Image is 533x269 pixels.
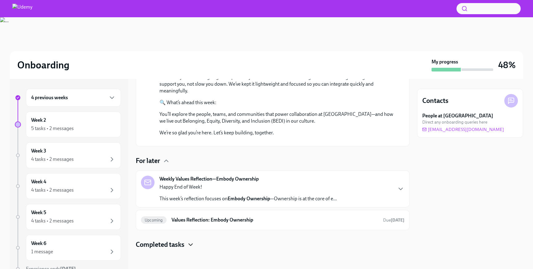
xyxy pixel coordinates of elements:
h2: Onboarding [17,59,69,71]
strong: Weekly Values Reflection—Embody Ownership [159,176,259,182]
h3: 48% [498,59,516,71]
a: Week 25 tasks • 2 messages [15,112,121,137]
div: 4 tasks • 2 messages [31,156,74,163]
div: 4 tasks • 2 messages [31,187,74,194]
strong: Embody Ownership [228,196,270,202]
h6: Week 3 [31,148,46,154]
p: This week’s reflection focuses on —Ownership is at the core of e... [159,195,337,202]
strong: [DATE] [391,218,404,223]
span: Direct any onboarding queries here [422,119,487,125]
a: Week 61 message [15,235,121,261]
div: For later [136,156,410,165]
span: Upcoming [141,218,167,222]
h6: Week 2 [31,117,46,124]
a: UpcomingValues Reflection: Embody OwnershipDue[DATE] [141,215,404,225]
p: We know you’re starting to get deeper into your work—and that’s exciting! This onboarding is desi... [159,74,395,94]
p: Happy End of Week! [159,184,337,190]
strong: My progress [432,59,458,65]
div: 1 message [31,248,53,255]
h6: Week 4 [31,178,46,185]
h4: Completed tasks [136,240,184,249]
p: You’ll explore the people, teams, and communities that power collaboration at [GEOGRAPHIC_DATA]—a... [159,111,395,124]
h4: Contacts [422,96,448,105]
span: Due [383,218,404,223]
p: 🔍 What’s ahead this week: [159,99,395,106]
h6: Week 6 [31,240,46,247]
div: 5 tasks • 2 messages [31,125,74,132]
div: 4 tasks • 2 messages [31,218,74,224]
a: [EMAIL_ADDRESS][DOMAIN_NAME] [422,126,504,132]
h6: Week 5 [31,209,46,216]
a: Week 44 tasks • 2 messages [15,173,121,199]
span: September 8th, 2025 10:00 [383,217,404,223]
h6: 4 previous weeks [31,94,68,101]
h6: Values Reflection: Embody Ownership [171,217,378,223]
div: Completed tasks [136,240,410,249]
h4: For later [136,156,160,165]
a: Week 34 tasks • 2 messages [15,142,121,168]
strong: People at [GEOGRAPHIC_DATA] [422,112,493,119]
div: 4 previous weeks [26,89,121,107]
a: Week 54 tasks • 2 messages [15,204,121,230]
img: Udemy [12,4,32,14]
p: We’re so glad you’re here. Let’s keep building, together. [159,129,395,136]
